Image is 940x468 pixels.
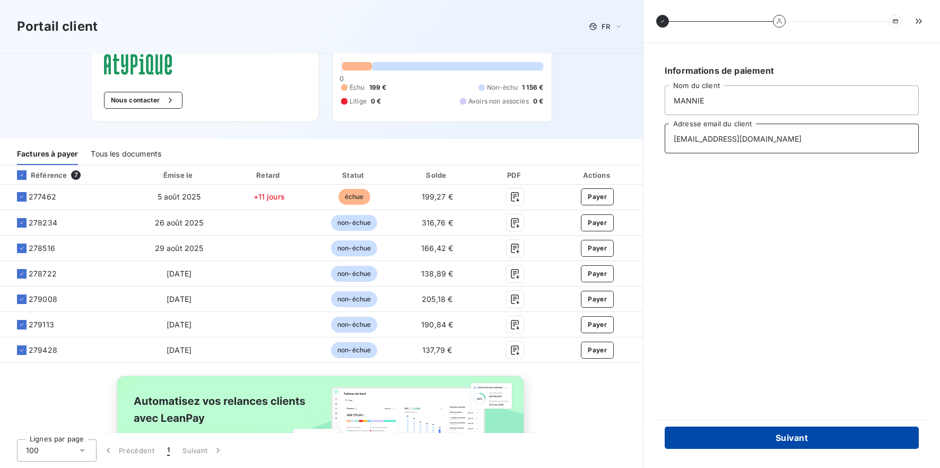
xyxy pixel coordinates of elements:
button: Payer [581,342,614,359]
span: non-échue [331,240,377,256]
div: Statut [314,170,394,180]
span: 7 [71,170,81,180]
span: [DATE] [167,294,192,304]
span: 137,79 € [422,345,452,354]
span: 0 € [371,97,381,106]
div: Solde [398,170,476,180]
h6: Informations de paiement [665,64,919,77]
button: Payer [581,240,614,257]
button: Payer [581,188,614,205]
div: Référence [8,170,67,180]
span: non-échue [331,342,377,358]
img: Company logo [104,54,172,75]
span: 0 [340,74,344,83]
div: Retard [228,170,310,180]
span: 0 € [533,97,543,106]
span: non-échue [331,266,377,282]
button: Suivant [176,439,230,462]
div: Actions [554,170,641,180]
button: 1 [161,439,176,462]
input: placeholder [665,124,919,153]
div: Émise le [134,170,224,180]
span: 100 [26,445,39,456]
input: placeholder [665,85,919,115]
span: 279113 [29,319,54,330]
span: 199,27 € [422,192,453,201]
h3: Portail client [17,17,98,36]
span: Non-échu [487,83,518,92]
span: 166,42 € [421,244,453,253]
span: 190,84 € [421,320,453,329]
span: non-échue [331,317,377,333]
span: [DATE] [167,345,192,354]
span: 279428 [29,345,57,356]
span: 1 [167,445,170,456]
button: Payer [581,265,614,282]
div: Tous les documents [91,143,161,165]
span: échue [338,189,370,205]
button: Nous contacter [104,92,182,109]
span: 278234 [29,218,57,228]
span: FR [602,22,610,31]
span: Avoirs non associés [468,97,529,106]
button: Payer [581,291,614,308]
button: Payer [581,214,614,231]
span: [DATE] [167,320,192,329]
button: Suivant [665,427,919,449]
span: 5 août 2025 [158,192,201,201]
div: PDF [481,170,550,180]
span: +11 jours [254,192,285,201]
button: Payer [581,316,614,333]
span: 279008 [29,294,57,305]
span: Litige [350,97,367,106]
span: 278516 [29,243,55,254]
span: 278722 [29,268,57,279]
span: 277462 [29,192,56,202]
span: non-échue [331,215,377,231]
span: 316,76 € [422,218,453,227]
span: Échu [350,83,365,92]
span: 138,89 € [421,269,453,278]
button: Précédent [97,439,161,462]
span: 29 août 2025 [155,244,204,253]
div: Factures à payer [17,143,78,165]
span: non-échue [331,291,377,307]
span: [DATE] [167,269,192,278]
span: 205,18 € [422,294,452,304]
span: 199 € [369,83,387,92]
span: 1 156 € [522,83,543,92]
span: 26 août 2025 [155,218,204,227]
